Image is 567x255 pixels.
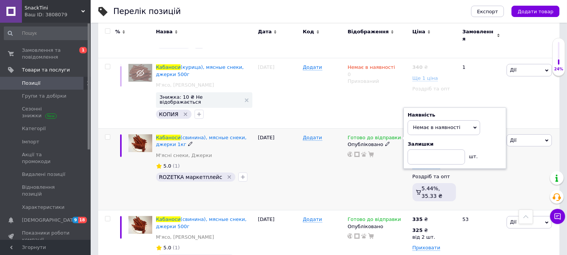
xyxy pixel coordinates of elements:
[164,245,171,250] span: 5.0
[156,64,181,70] span: Кабаноси
[462,28,495,42] span: Замовлення
[160,95,241,104] span: Знижка: 10 ₴ Не відображається
[413,64,428,71] div: ₴
[471,6,504,17] button: Експорт
[156,216,247,229] a: Кабаноси(свинина), мясные снеки, джерки 500г
[156,135,247,147] span: (свинина), мясные снеки, джерки 1кг
[164,163,171,169] span: 5.0
[510,137,516,143] span: Дії
[4,26,89,40] input: Пошук
[413,216,428,223] div: ₴
[72,217,78,223] span: 9
[458,129,505,210] div: 21
[413,86,456,92] div: Роздріб та опт
[159,111,179,117] span: КОПИЯ
[303,28,314,35] span: Код
[348,135,401,143] span: Готово до відправки
[408,141,502,148] div: Залишки
[22,230,70,243] span: Показники роботи компанії
[256,129,301,210] div: [DATE]
[115,28,120,35] span: %
[553,67,565,72] div: 24%
[413,64,423,70] b: 340
[226,174,232,180] svg: Видалити мітку
[156,135,181,140] span: Кабаноси
[156,82,214,89] a: М'ясо, [PERSON_NAME]
[156,64,244,77] span: (курица), мясные снеки, джерки 500г
[422,185,442,199] span: 5.44%, 35.33 ₴
[78,217,87,223] span: 18
[22,80,40,87] span: Позиції
[25,11,91,18] div: Ваш ID: 3808079
[128,216,152,234] img: Кабаноси (свинина), мясные снеки, джерки 500г
[79,47,87,53] span: 1
[348,64,395,78] div: 0
[465,149,480,160] div: шт.
[413,245,440,251] span: Приховати
[22,138,39,145] span: Імпорт
[413,124,460,130] span: Немає в наявності
[25,5,81,11] span: SnackTini
[156,234,214,241] a: М'ясо, [PERSON_NAME]
[413,163,440,169] span: Приховати
[22,184,70,197] span: Відновлення позицій
[173,163,179,169] span: (1)
[22,204,65,211] span: Характеристики
[413,227,423,233] b: 325
[303,216,322,222] span: Додати
[348,78,408,85] div: Прихований
[156,216,247,229] span: (свинина), мясные снеки, джерки 500г
[348,223,408,230] div: Опубліковано
[348,28,389,35] span: Відображення
[159,174,222,180] span: ROZETKA маркетплейс
[413,28,425,35] span: Ціна
[303,135,322,141] span: Додати
[128,64,152,82] img: Кабаноси (курица), мясные снеки, джерки 500г
[22,217,78,224] span: [DEMOGRAPHIC_DATA]
[518,9,553,14] span: Додати товар
[22,47,70,61] span: Замовлення та повідомлення
[22,171,65,178] span: Видалені позиції
[22,106,70,119] span: Сезонні знижки
[303,64,322,70] span: Додати
[550,209,565,224] button: Чат з покупцем
[348,64,395,72] span: Немає в наявності
[22,67,70,73] span: Товари та послуги
[22,125,46,132] span: Категорії
[156,135,247,147] a: Кабаноси(свинина), мясные снеки, джерки 1кг
[413,216,423,222] b: 335
[458,58,505,129] div: 1
[348,141,408,148] div: Опубліковано
[258,28,272,35] span: Дата
[510,219,516,225] span: Дії
[156,216,181,222] span: Кабаноси
[413,75,438,81] span: Ще 1 ціна
[156,152,212,159] a: М'ясні снеки, Джерки
[348,216,401,224] span: Готово до відправки
[477,9,498,14] span: Експорт
[128,134,152,152] img: Кабаноси (свинина), мясные снеки, джерки 1кг
[413,234,435,241] div: від 2 шт.
[22,151,70,165] span: Акції та промокоди
[413,227,435,234] div: ₴
[156,64,244,77] a: Кабаноси(курица), мясные снеки, джерки 500г
[256,58,301,129] div: [DATE]
[511,6,559,17] button: Додати товар
[173,245,179,250] span: (1)
[156,28,173,35] span: Назва
[510,67,516,73] span: Дії
[408,112,502,118] div: Наявність
[22,93,66,100] span: Групи та добірки
[413,173,456,180] div: Роздріб та опт
[182,111,188,117] svg: Видалити мітку
[113,8,181,16] div: Перелік позицій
